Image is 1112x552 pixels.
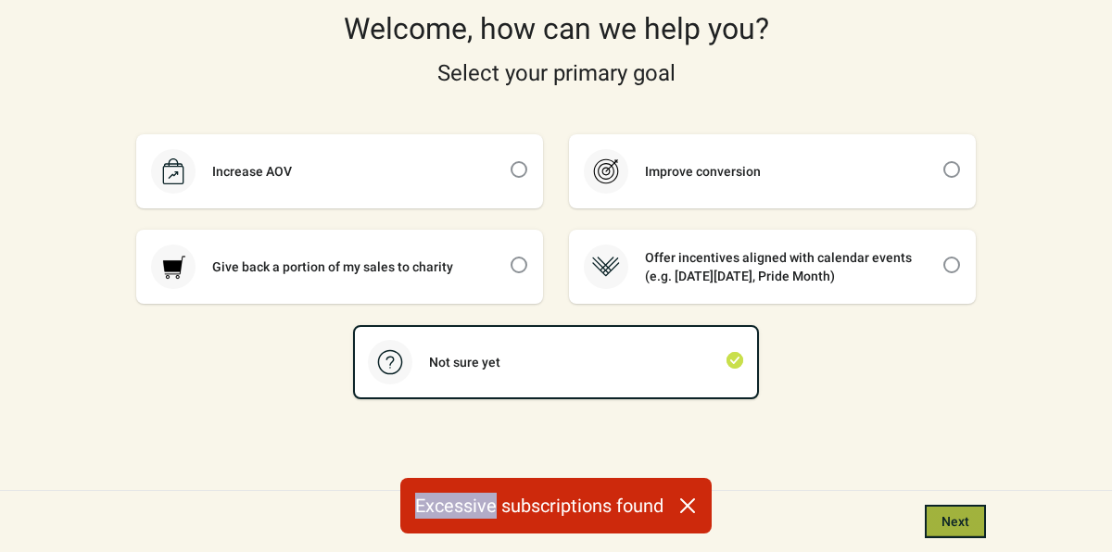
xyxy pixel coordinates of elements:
[196,257,470,276] div: Give back a portion of my sales to charity
[400,478,712,533] div: Excessive subscriptions found
[925,505,986,538] button: Next
[123,14,989,44] div: Welcome, how can we help you?
[123,58,989,88] div: Select your primary goal
[412,353,517,371] div: Not sure yet
[628,248,942,285] div: Offer incentives aligned with calendar events (e.g. [DATE][DATE], Pride Month)
[628,162,777,181] div: Improve conversion
[196,162,309,181] div: Increase AOV
[941,514,969,529] span: Next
